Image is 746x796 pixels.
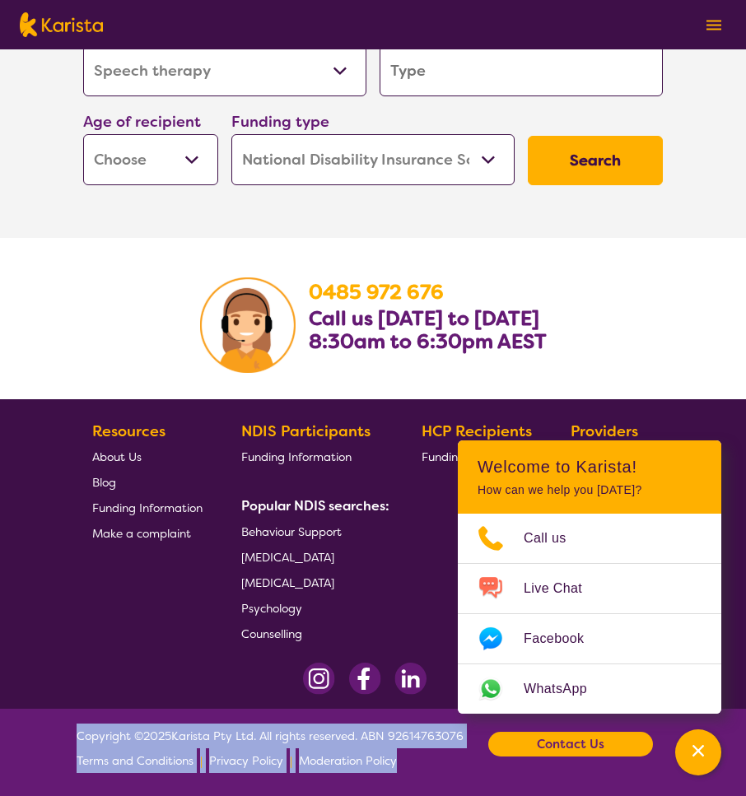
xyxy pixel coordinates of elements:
[241,595,383,621] a: Psychology
[303,663,335,695] img: Instagram
[524,576,602,601] span: Live Chat
[290,748,292,773] p: |
[241,444,383,469] a: Funding Information
[77,724,464,773] span: Copyright © 2025 Karista Pty Ltd. All rights reserved. ABN 92614763076
[241,544,383,570] a: [MEDICAL_DATA]
[348,663,381,695] img: Facebook
[200,748,203,773] p: |
[299,753,397,768] span: Moderation Policy
[241,519,383,544] a: Behaviour Support
[241,550,334,565] span: [MEDICAL_DATA]
[422,449,532,464] span: Funding Information
[92,449,142,464] span: About Us
[241,575,334,590] span: [MEDICAL_DATA]
[77,748,193,773] a: Terms and Conditions
[20,12,103,37] img: Karista logo
[92,495,203,520] a: Funding Information
[524,526,586,551] span: Call us
[458,440,721,714] div: Channel Menu
[92,520,203,546] a: Make a complaint
[422,444,532,469] a: Funding Information
[458,664,721,714] a: Web link opens in a new tab.
[528,136,663,185] button: Search
[92,444,203,469] a: About Us
[706,20,721,30] img: menu
[92,526,191,541] span: Make a complaint
[309,305,539,332] b: Call us [DATE] to [DATE]
[571,421,638,441] b: Providers
[92,475,116,490] span: Blog
[524,626,604,651] span: Facebook
[92,421,166,441] b: Resources
[231,112,329,132] label: Funding type
[537,732,604,756] b: Contact Us
[200,277,296,373] img: Karista Client Service
[92,469,203,495] a: Blog
[77,753,193,768] span: Terms and Conditions
[83,112,201,132] label: Age of recipient
[209,748,283,773] a: Privacy Policy
[478,483,702,497] p: How can we help you [DATE]?
[241,621,383,646] a: Counselling
[380,45,663,96] input: Type
[209,753,283,768] span: Privacy Policy
[241,626,302,641] span: Counselling
[394,663,427,695] img: LinkedIn
[241,449,352,464] span: Funding Information
[92,500,203,515] span: Funding Information
[241,601,302,616] span: Psychology
[478,457,702,477] h2: Welcome to Karista!
[422,421,532,441] b: HCP Recipients
[524,677,607,701] span: WhatsApp
[675,729,721,775] button: Channel Menu
[458,514,721,714] ul: Choose channel
[241,570,383,595] a: [MEDICAL_DATA]
[241,497,389,514] b: Popular NDIS searches:
[309,328,547,355] b: 8:30am to 6:30pm AEST
[241,421,371,441] b: NDIS Participants
[299,748,397,773] a: Moderation Policy
[241,524,342,539] span: Behaviour Support
[309,279,444,305] a: 0485 972 676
